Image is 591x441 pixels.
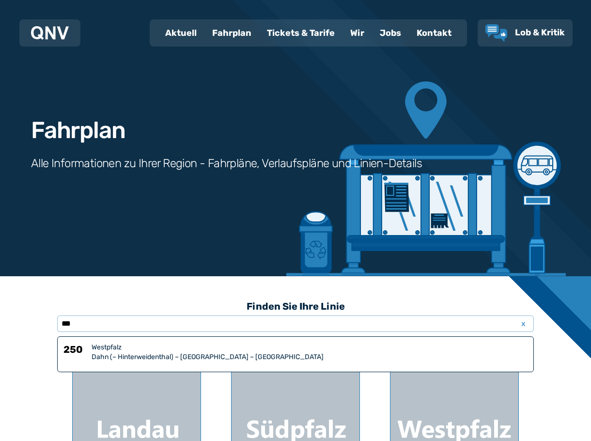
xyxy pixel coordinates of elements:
[204,20,259,46] a: Fahrplan
[372,20,409,46] a: Jobs
[31,119,125,142] h1: Fahrplan
[515,27,565,38] span: Lob & Kritik
[92,352,528,362] div: Dahn (– Hinterweidenthal) – [GEOGRAPHIC_DATA] – [GEOGRAPHIC_DATA]
[31,156,422,171] h3: Alle Informationen zu Ihrer Region - Fahrpläne, Verlaufspläne und Linien-Details
[63,343,88,362] h6: 250
[57,296,534,317] h3: Finden Sie Ihre Linie
[409,20,459,46] a: Kontakt
[485,24,565,42] a: Lob & Kritik
[31,23,69,43] a: QNV Logo
[342,20,372,46] a: Wir
[516,318,530,330] span: x
[92,343,528,352] div: Westpfalz
[31,26,69,40] img: QNV Logo
[259,20,342,46] a: Tickets & Tarife
[157,20,204,46] a: Aktuell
